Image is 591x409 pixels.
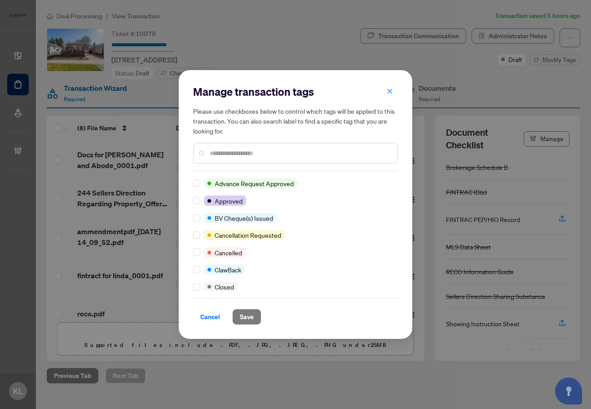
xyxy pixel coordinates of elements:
[215,248,242,258] span: Cancelled
[387,88,393,94] span: close
[215,178,294,188] span: Advance Request Approved
[215,265,241,275] span: ClawBack
[233,309,261,325] button: Save
[215,196,243,206] span: Approved
[193,309,227,325] button: Cancel
[193,84,398,99] h2: Manage transaction tags
[215,213,273,223] span: BV Cheque(s) Issued
[215,230,281,240] span: Cancellation Requested
[200,310,220,324] span: Cancel
[240,310,254,324] span: Save
[555,378,582,405] button: Open asap
[193,106,398,136] h5: Please use checkboxes below to control which tags will be applied to this transaction. You can al...
[215,282,234,292] span: Closed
